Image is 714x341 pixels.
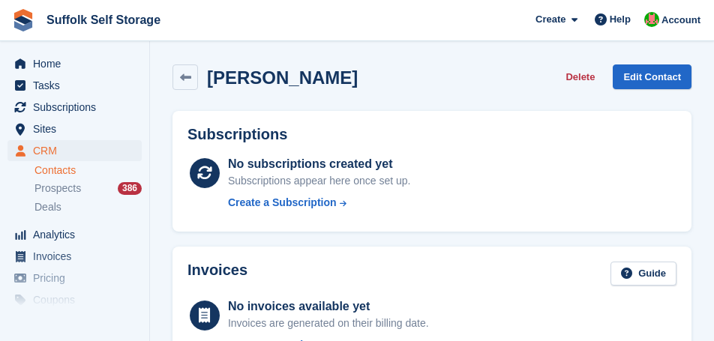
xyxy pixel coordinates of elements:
[33,268,123,289] span: Pricing
[187,126,676,143] h2: Subscriptions
[34,200,61,214] span: Deals
[34,163,142,178] a: Contacts
[7,75,142,96] a: menu
[610,12,631,27] span: Help
[610,262,676,286] a: Guide
[7,246,142,267] a: menu
[33,140,123,161] span: CRM
[661,13,700,28] span: Account
[33,246,123,267] span: Invoices
[33,224,123,245] span: Analytics
[33,53,123,74] span: Home
[7,289,142,310] a: menu
[207,67,358,88] h2: [PERSON_NAME]
[228,173,411,189] div: Subscriptions appear here once set up.
[34,181,81,196] span: Prospects
[7,140,142,161] a: menu
[7,118,142,139] a: menu
[187,262,247,286] h2: Invoices
[228,195,337,211] div: Create a Subscription
[33,289,123,310] span: Coupons
[33,75,123,96] span: Tasks
[613,64,691,89] a: Edit Contact
[7,224,142,245] a: menu
[228,316,429,331] div: Invoices are generated on their billing date.
[228,195,411,211] a: Create a Subscription
[535,12,565,27] span: Create
[34,181,142,196] a: Prospects 386
[33,97,123,118] span: Subscriptions
[34,199,142,215] a: Deals
[7,97,142,118] a: menu
[7,268,142,289] a: menu
[644,12,659,27] img: David Caucutt
[559,64,601,89] button: Delete
[228,155,411,173] div: No subscriptions created yet
[33,118,123,139] span: Sites
[228,298,429,316] div: No invoices available yet
[40,7,166,32] a: Suffolk Self Storage
[118,182,142,195] div: 386
[12,9,34,31] img: stora-icon-8386f47178a22dfd0bd8f6a31ec36ba5ce8667c1dd55bd0f319d3a0aa187defe.svg
[7,53,142,74] a: menu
